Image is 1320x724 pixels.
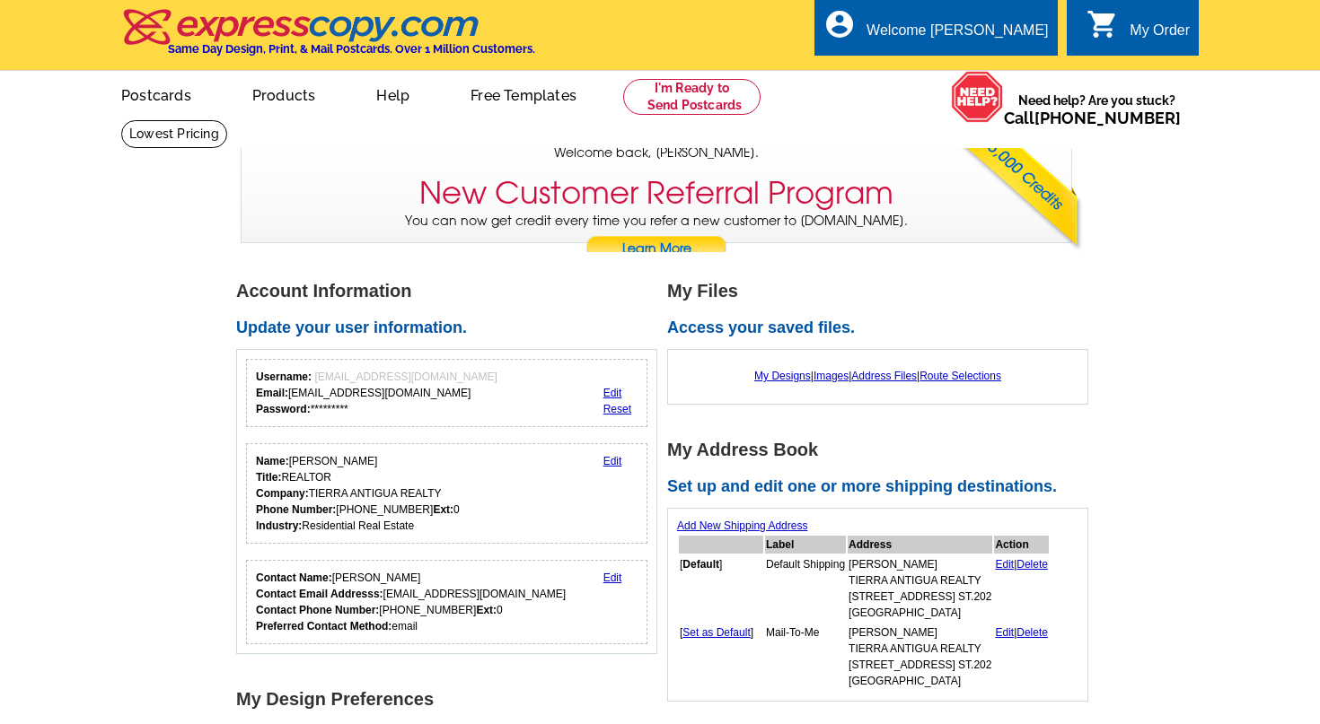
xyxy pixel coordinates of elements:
strong: Industry: [256,519,302,532]
a: shopping_cart My Order [1087,20,1190,42]
h1: My Address Book [667,441,1098,459]
div: Your personal details. [246,443,647,544]
strong: Contact Email Addresss: [256,588,383,600]
span: Welcome back, [PERSON_NAME]. [554,144,759,162]
td: [ ] [679,555,763,622]
a: Free Templates [442,73,605,115]
div: Welcome [PERSON_NAME] [867,22,1048,48]
a: Route Selections [920,370,1001,382]
span: Call [1004,109,1181,127]
a: Edit [995,626,1014,639]
span: [EMAIL_ADDRESS][DOMAIN_NAME] [314,371,497,383]
strong: Password: [256,403,311,415]
a: Delete [1016,626,1048,639]
td: | [994,555,1049,622]
a: Images [814,370,849,382]
img: help [951,71,1004,123]
a: Postcards [92,73,220,115]
strong: Title: [256,471,281,484]
div: [PERSON_NAME] REALTOR TIERRA ANTIGUA REALTY [PHONE_NUMBER] 0 Residential Real Estate [256,453,460,534]
strong: Phone Number: [256,503,336,516]
strong: Contact Name: [256,571,332,584]
h1: My Files [667,282,1098,301]
i: account_circle [823,8,856,40]
h3: New Customer Referral Program [419,175,893,212]
a: My Designs [754,370,811,382]
a: Add New Shipping Address [677,519,807,532]
a: Reset [603,403,631,415]
a: Address Files [851,370,917,382]
div: Who should we contact regarding order issues? [246,560,647,644]
i: shopping_cart [1087,8,1119,40]
h4: Same Day Design, Print, & Mail Postcards. Over 1 Million Customers. [168,42,535,56]
strong: Name: [256,455,289,467]
a: [PHONE_NUMBER] [1034,109,1181,127]
strong: Company: [256,487,309,500]
div: My Order [1130,22,1190,48]
a: Edit [603,571,622,584]
strong: Username: [256,371,312,383]
th: Label [765,536,846,554]
td: [ ] [679,624,763,690]
div: Your login information. [246,359,647,427]
h2: Access your saved files. [667,318,1098,338]
td: Mail-To-Me [765,624,846,690]
a: Delete [1016,558,1048,571]
a: Products [224,73,345,115]
strong: Preferred Contact Method: [256,620,392,632]
span: Need help? Are you stuck? [1004,92,1190,127]
a: Set as Default [682,626,750,639]
h2: Update your user information. [236,318,667,338]
a: Edit [603,455,622,467]
a: Same Day Design, Print, & Mail Postcards. Over 1 Million Customers. [121,22,535,56]
strong: Ext: [476,604,497,616]
th: Action [994,536,1049,554]
a: Help [348,73,438,115]
td: [PERSON_NAME] TIERRA ANTIGUA REALTY [STREET_ADDRESS] ST.202 [GEOGRAPHIC_DATA] [848,555,992,622]
th: Address [848,536,992,554]
td: | [994,624,1049,690]
a: Learn More [585,236,727,263]
strong: Contact Phone Number: [256,604,379,616]
div: | | | [677,359,1078,393]
h1: Account Information [236,282,667,301]
a: Edit [603,387,622,399]
strong: Ext: [433,503,453,516]
p: You can now get credit every time you refer a new customer to [DOMAIN_NAME]. [242,212,1071,263]
div: [PERSON_NAME] [EMAIL_ADDRESS][DOMAIN_NAME] [PHONE_NUMBER] 0 email [256,570,566,634]
a: Edit [995,558,1014,571]
td: [PERSON_NAME] TIERRA ANTIGUA REALTY [STREET_ADDRESS] ST.202 [GEOGRAPHIC_DATA] [848,624,992,690]
strong: Email: [256,387,288,399]
h2: Set up and edit one or more shipping destinations. [667,477,1098,497]
td: Default Shipping [765,555,846,622]
h1: My Design Preferences [236,690,667,709]
b: Default [682,558,719,571]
